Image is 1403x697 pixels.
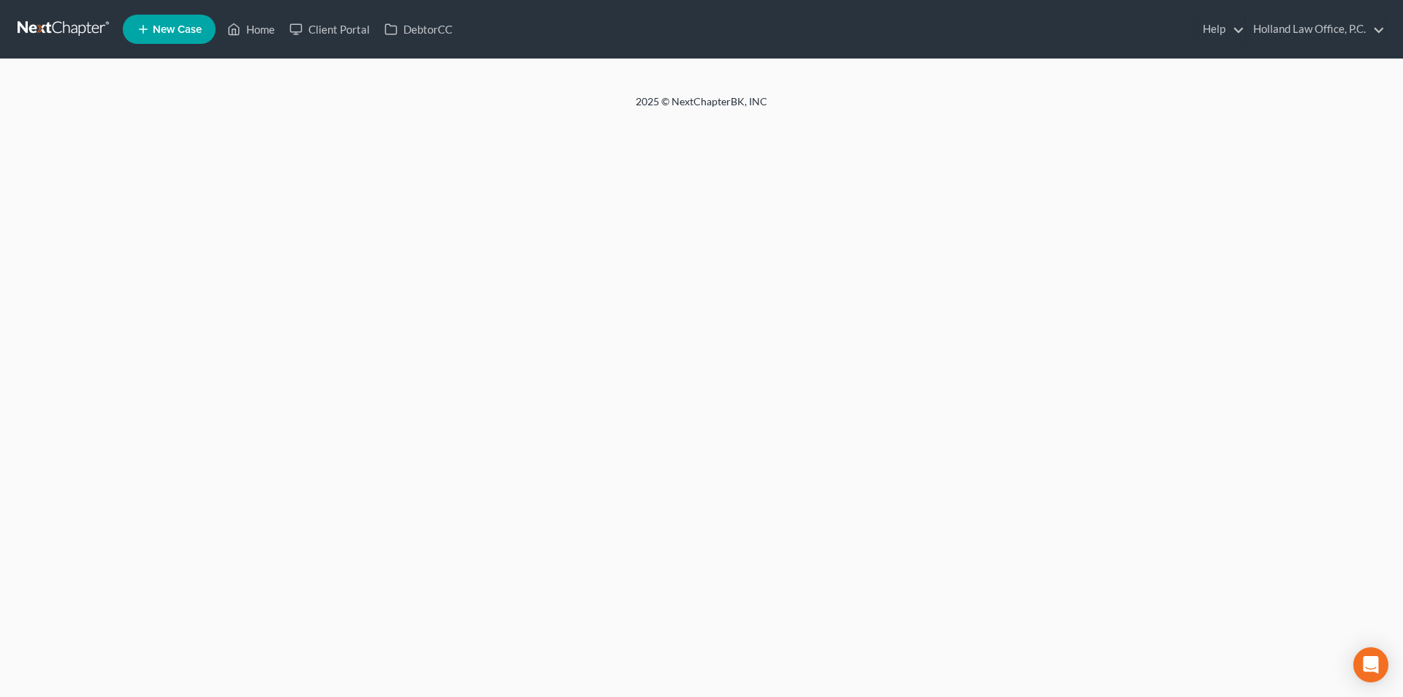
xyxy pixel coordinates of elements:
div: Open Intercom Messenger [1353,647,1388,682]
div: 2025 © NextChapterBK, INC [285,94,1118,121]
new-legal-case-button: New Case [123,15,216,44]
a: Client Portal [282,16,377,42]
a: Home [220,16,282,42]
a: Holland Law Office, P.C. [1246,16,1385,42]
a: DebtorCC [377,16,460,42]
a: Help [1195,16,1244,42]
